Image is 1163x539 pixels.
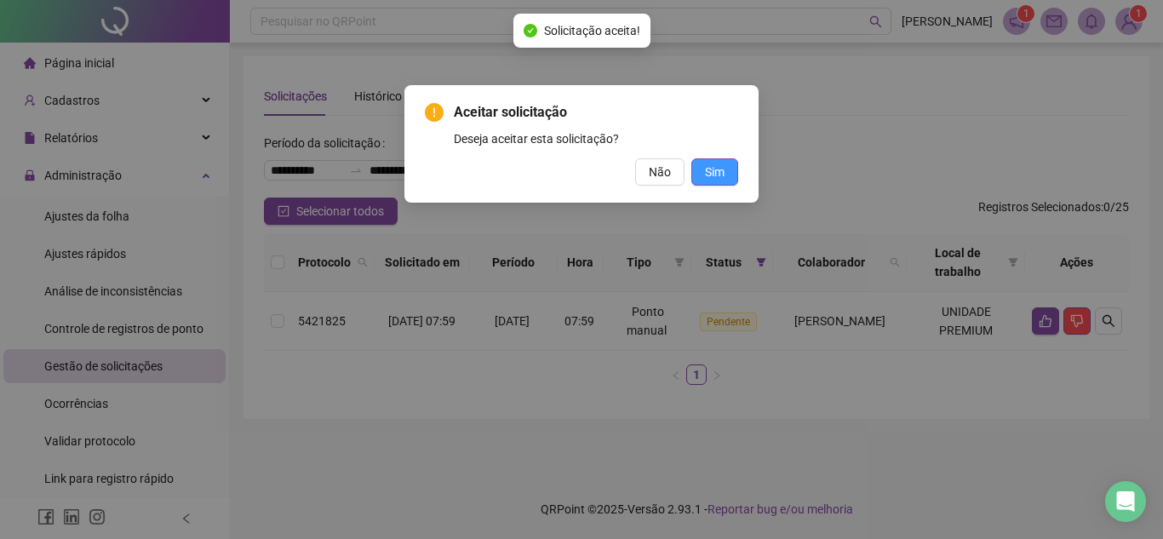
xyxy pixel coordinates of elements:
[691,158,738,186] button: Sim
[454,102,738,123] span: Aceitar solicitação
[524,24,537,37] span: check-circle
[635,158,685,186] button: Não
[705,163,725,181] span: Sim
[454,129,738,148] div: Deseja aceitar esta solicitação?
[1105,481,1146,522] div: Open Intercom Messenger
[649,163,671,181] span: Não
[544,21,640,40] span: Solicitação aceita!
[425,103,444,122] span: exclamation-circle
